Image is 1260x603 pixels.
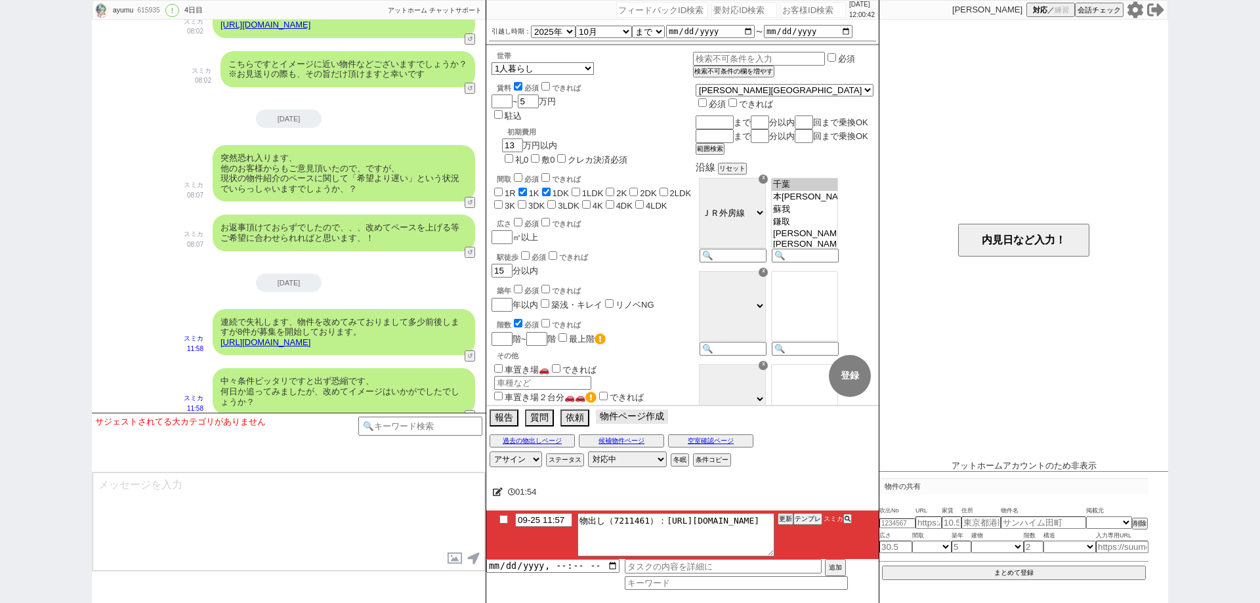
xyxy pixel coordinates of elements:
[465,83,475,94] button: ↺
[579,434,664,447] button: 候補物件ページ
[696,143,724,155] button: 範囲検索
[1086,506,1104,516] span: 掲載元
[668,434,753,447] button: 空室確認ページ
[780,2,846,18] input: お客様ID検索
[492,392,597,402] label: 車置き場２台分🚗🚗
[497,249,693,262] div: 駅徒歩
[492,216,693,244] div: ㎡以上
[465,247,475,258] button: ↺
[640,188,656,198] label: 2DK
[879,518,915,528] input: 1234567
[549,365,597,375] label: できれば
[822,515,843,522] span: スミカ
[625,576,848,590] input: キーワード
[94,3,109,18] img: 0hjPVEoT8nNX97PByJq1ZLAAtsNhVYTWxtBVspThtvb01GCHchVF0uGUxpOxtFCHYrUlhyHEY-a0l3L0IZZWrJS3wMa0hBDHY...
[1033,5,1047,15] span: 対応
[539,321,581,329] label: できれば
[465,33,475,45] button: ↺
[541,82,550,91] input: できれば
[709,99,726,109] span: 必須
[220,337,310,347] a: [URL][DOMAIN_NAME]
[597,392,644,402] label: できれば
[1024,541,1043,553] input: 2
[497,283,693,296] div: 築年
[879,506,915,516] span: 吹出No
[772,203,837,216] option: 蘇我
[552,364,560,373] input: できれば
[165,4,179,17] div: !
[524,175,539,183] span: 必須
[494,392,503,400] input: 車置き場２台分🚗🚗
[256,274,322,292] div: [DATE]
[1043,531,1096,541] span: 構造
[582,188,604,198] label: 1LDK
[670,188,692,198] label: 2LDK
[912,531,952,541] span: 間取
[879,541,912,553] input: 30.5
[693,66,774,77] button: 検索不可条件の欄を増やす
[813,117,868,127] span: 回まで乗換OK
[971,531,1024,541] span: 建物
[915,506,942,516] span: URL
[465,350,475,362] button: ↺
[711,2,777,18] input: 要対応ID検索
[759,175,768,184] div: ☓
[879,531,912,541] span: 広さ
[184,404,203,414] p: 11:58
[599,392,608,400] input: できれば
[492,365,549,375] label: 車置き場🚗
[726,99,773,109] label: できれば
[1024,531,1043,541] span: 階数
[497,216,693,229] div: 広さ
[524,220,539,228] span: 必須
[772,249,839,262] input: 🔍
[772,216,837,228] option: 鎌取
[490,434,575,447] button: 過去の物出しページ
[1001,506,1086,516] span: 物件名
[1132,518,1148,530] button: 削除
[958,224,1089,257] button: 内見日など入力！
[568,155,627,165] label: クレカ決済必須
[593,201,603,211] label: 4K
[539,287,581,295] label: できれば
[505,188,516,198] label: 1R
[616,188,627,198] label: 2K
[184,239,203,250] p: 08:07
[528,201,545,211] label: 3DK
[184,26,203,37] p: 08:02
[184,333,203,344] p: スミカ
[184,180,203,190] p: スミカ
[772,228,837,239] option: [PERSON_NAME]
[693,453,731,467] button: 条件コピー
[696,129,873,143] div: まで 分以内
[492,75,581,122] div: ~ 万円
[492,249,693,278] div: 分以内
[539,84,581,92] label: できれば
[497,317,693,330] div: 階数
[882,566,1146,580] button: まとめて登録
[1096,541,1148,553] input: https://suumo.jp/chintai/jnc_000022489271
[756,28,763,35] label: 〜
[497,351,693,361] p: その他
[961,516,1001,529] input: 東京都港区海岸３
[1055,5,1069,15] span: 練習
[184,190,203,201] p: 08:07
[220,20,310,30] a: [URL][DOMAIN_NAME]
[625,559,822,573] input: タスクの内容を詳細に
[952,461,1097,471] p: アットホームアカウントのため非表示
[497,171,693,184] div: 間取
[793,513,822,525] button: テンプレ
[192,75,211,86] p: 08:02
[1078,5,1121,15] span: 会話チェック
[541,155,555,165] label: 敷0
[213,368,475,415] div: 中々条件ピッタリですと出ず恐縮です、 何日か追ってみましたが、改めてイメージはいかがでしたでしょうか？
[616,300,654,310] label: リノベNG
[772,178,837,191] option: 千葉
[728,98,737,107] input: できれば
[558,201,579,211] label: 3LDK
[838,54,855,64] label: 必須
[358,417,482,436] input: 🔍キーワード検索
[524,321,539,329] span: 必須
[184,393,203,404] p: スミカ
[759,268,768,277] div: ☓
